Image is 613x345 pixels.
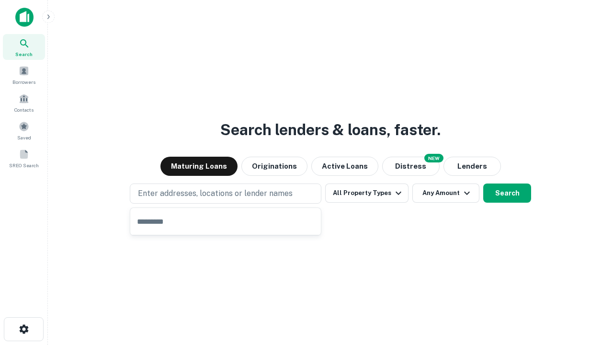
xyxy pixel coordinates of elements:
button: Originations [241,157,307,176]
button: Search [483,184,531,203]
a: Borrowers [3,62,45,88]
div: NEW [424,154,443,162]
button: All Property Types [325,184,409,203]
h3: Search lenders & loans, faster. [220,118,441,141]
button: Enter addresses, locations or lender names [130,184,321,204]
span: SREO Search [9,161,39,169]
img: capitalize-icon.png [15,8,34,27]
a: SREO Search [3,145,45,171]
span: Contacts [14,106,34,114]
button: Active Loans [311,157,378,176]
button: Maturing Loans [160,157,238,176]
a: Search [3,34,45,60]
button: Lenders [443,157,501,176]
a: Contacts [3,90,45,115]
p: Enter addresses, locations or lender names [138,188,293,199]
span: Search [15,50,33,58]
button: Search distressed loans with lien and other non-mortgage details. [382,157,440,176]
span: Borrowers [12,78,35,86]
span: Saved [17,134,31,141]
iframe: Chat Widget [565,268,613,314]
button: Any Amount [412,184,479,203]
a: Saved [3,117,45,143]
